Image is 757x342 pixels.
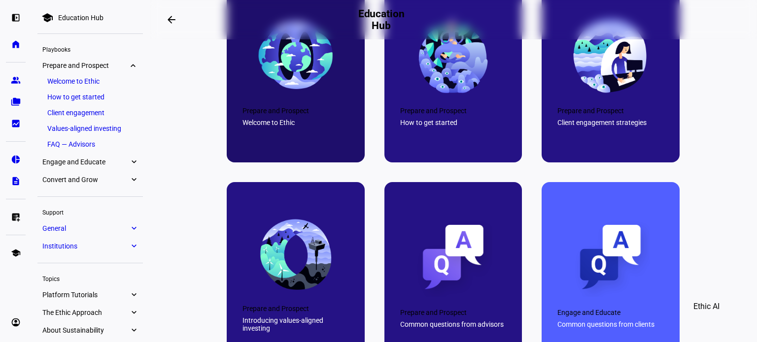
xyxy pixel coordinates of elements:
eth-mat-symbol: bid_landscape [11,119,21,128]
a: Generalexpand_more [37,221,143,235]
eth-mat-symbol: school [11,248,21,258]
mat-icon: school [41,12,53,24]
div: Common questions from clients [557,320,664,328]
eth-mat-symbol: expand_more [129,157,138,167]
a: FAQ — Advisors [42,137,138,151]
eth-mat-symbol: pie_chart [11,155,21,164]
div: Common questions from advisors [400,320,507,328]
eth-mat-symbol: account_circle [11,317,21,327]
eth-mat-symbol: expand_more [129,308,138,317]
eth-mat-symbol: expand_more [129,223,138,233]
mat-icon: arrow_backwards [166,14,177,26]
eth-mat-symbol: expand_more [129,241,138,251]
eth-mat-symbol: left_panel_open [11,13,21,23]
eth-mat-symbol: list_alt_add [11,212,21,222]
img: 67c0a1a361bf038d2e293661_66d75062e6db20f9f8bea3a5_World%25203.png [414,16,492,94]
eth-mat-symbol: description [11,176,21,186]
eth-mat-symbol: expand_more [129,61,138,70]
div: Engage and Educate [557,309,664,316]
span: Engage and Educate [42,158,129,166]
div: Introducing values-aligned investing [242,316,349,332]
div: Welcome to Ethic [242,119,349,126]
span: Prepare and Prospect [42,62,129,69]
a: home [6,34,26,54]
a: group [6,70,26,90]
eth-mat-symbol: folder_copy [11,97,21,107]
eth-mat-symbol: expand_more [129,325,138,335]
div: Prepare and Prospect [242,305,349,312]
a: Client engagement [42,106,138,120]
a: bid_landscape [6,114,26,133]
button: Ethic AI [680,295,733,318]
a: How to get started [42,90,138,104]
div: Client engagement strategies [557,119,664,126]
div: Topics [37,271,143,285]
div: Playbooks [37,42,143,56]
eth-mat-symbol: expand_more [129,175,138,185]
span: Institutions [42,242,129,250]
a: Welcome to Ethic [42,74,138,88]
h2: Education Hub [356,8,407,31]
span: The Ethic Approach [42,309,129,316]
img: 67c0a1a3dd398c4549a83ca6_663e60d4891242c5d6cd46be_final-office.png [571,17,650,95]
a: Values-aligned investing [42,122,138,135]
span: General [42,224,129,232]
div: Prepare and Prospect [242,107,349,115]
span: Platform Tutorials [42,291,129,299]
div: Support [37,205,143,218]
a: Institutionsexpand_more [37,239,143,253]
eth-mat-symbol: expand_more [129,290,138,300]
a: pie_chart [6,150,26,169]
img: 67c0a1a14fc8855d30016835_663e60d4891242c5d6cd46c1_QA-clients.png [571,218,650,297]
span: Ethic AI [693,295,720,318]
a: folder_copy [6,92,26,112]
eth-mat-symbol: home [11,39,21,49]
eth-mat-symbol: group [11,75,21,85]
div: How to get started [400,119,507,126]
div: Education Hub [58,14,103,22]
img: 67c0a1a2f5e9615512c0482a_663e60d4891242c5d6cd46bf_final-mobius.png [256,215,335,293]
div: Prepare and Prospect [400,309,507,316]
a: description [6,171,26,191]
img: 67c0a1a41fd1db2665af57fe_663e60d4891242c5d6cd469c_final-earth.png [256,17,335,95]
div: Prepare and Prospect [557,107,664,115]
img: 67c0a1a2267361cccc837e9a_663e60d4891242c5d6cd46c0_QA-advisors.png [414,218,492,297]
span: About Sustainability [42,326,129,334]
div: Prepare and Prospect [400,107,507,115]
span: Convert and Grow [42,176,129,184]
